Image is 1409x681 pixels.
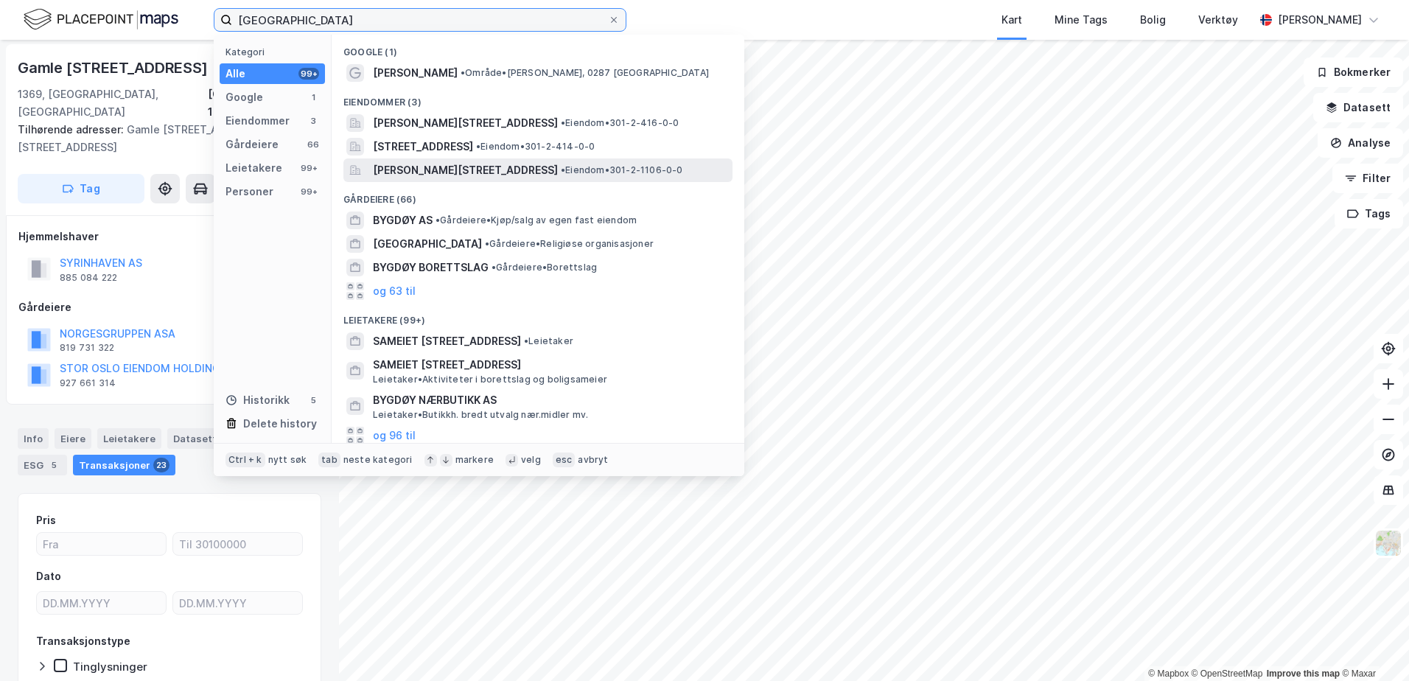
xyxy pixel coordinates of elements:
[225,159,282,177] div: Leietakere
[1148,668,1189,679] a: Mapbox
[225,136,279,153] div: Gårdeiere
[578,454,608,466] div: avbryt
[524,335,528,346] span: •
[343,454,413,466] div: neste kategori
[373,259,489,276] span: BYGDØY BORETTSLAG
[268,454,307,466] div: nytt søk
[436,214,637,226] span: Gårdeiere • Kjøp/salg av egen fast eiendom
[1313,93,1403,122] button: Datasett
[37,533,166,555] input: Fra
[232,9,608,31] input: Søk på adresse, matrikkel, gårdeiere, leietakere eller personer
[1332,164,1403,193] button: Filter
[1192,668,1263,679] a: OpenStreetMap
[225,183,273,200] div: Personer
[73,455,175,475] div: Transaksjoner
[1304,57,1403,87] button: Bokmerker
[208,85,321,121] div: [GEOGRAPHIC_DATA], 14/100
[1198,11,1238,29] div: Verktøy
[97,428,161,449] div: Leietakere
[455,454,494,466] div: markere
[373,64,458,82] span: [PERSON_NAME]
[46,458,61,472] div: 5
[173,533,302,555] input: Til 30100000
[60,342,114,354] div: 819 731 322
[476,141,480,152] span: •
[298,186,319,198] div: 99+
[524,335,573,347] span: Leietaker
[1318,128,1403,158] button: Analyse
[476,141,595,153] span: Eiendom • 301-2-414-0-0
[373,235,482,253] span: [GEOGRAPHIC_DATA]
[373,332,521,350] span: SAMEIET [STREET_ADDRESS]
[1267,668,1340,679] a: Improve this map
[373,356,727,374] span: SAMEIET [STREET_ADDRESS]
[24,7,178,32] img: logo.f888ab2527a4732fd821a326f86c7f29.svg
[18,174,144,203] button: Tag
[373,212,433,229] span: BYGDØY AS
[225,453,265,467] div: Ctrl + k
[561,164,565,175] span: •
[298,68,319,80] div: 99+
[373,161,558,179] span: [PERSON_NAME][STREET_ADDRESS]
[18,455,67,475] div: ESG
[153,458,169,472] div: 23
[373,409,588,421] span: Leietaker • Butikkh. bredt utvalg nær.midler mv.
[225,46,325,57] div: Kategori
[36,511,56,529] div: Pris
[18,123,127,136] span: Tilhørende adresser:
[332,35,744,61] div: Google (1)
[37,592,166,614] input: DD.MM.YYYY
[561,164,683,176] span: Eiendom • 301-2-1106-0-0
[18,85,208,121] div: 1369, [GEOGRAPHIC_DATA], [GEOGRAPHIC_DATA]
[1278,11,1362,29] div: [PERSON_NAME]
[36,567,61,585] div: Dato
[307,91,319,103] div: 1
[1140,11,1166,29] div: Bolig
[1335,199,1403,228] button: Tags
[225,112,290,130] div: Eiendommer
[225,88,263,106] div: Google
[332,303,744,329] div: Leietakere (99+)
[318,453,340,467] div: tab
[1335,610,1409,681] div: Kontrollprogram for chat
[373,391,727,409] span: BYGDØY NÆRBUTIKK AS
[18,121,310,156] div: Gamle [STREET_ADDRESS], [STREET_ADDRESS]
[1335,610,1409,681] iframe: Chat Widget
[36,632,130,650] div: Transaksjonstype
[461,67,465,78] span: •
[18,56,211,80] div: Gamle [STREET_ADDRESS]
[18,298,321,316] div: Gårdeiere
[561,117,679,129] span: Eiendom • 301-2-416-0-0
[60,377,116,389] div: 927 661 314
[307,115,319,127] div: 3
[243,415,317,433] div: Delete history
[298,162,319,174] div: 99+
[307,139,319,150] div: 66
[307,394,319,406] div: 5
[461,67,709,79] span: Område • [PERSON_NAME], 0287 [GEOGRAPHIC_DATA]
[332,182,744,209] div: Gårdeiere (66)
[373,114,558,132] span: [PERSON_NAME][STREET_ADDRESS]
[373,282,416,300] button: og 63 til
[18,228,321,245] div: Hjemmelshaver
[1001,11,1022,29] div: Kart
[553,453,576,467] div: esc
[225,65,245,83] div: Alle
[485,238,654,250] span: Gårdeiere • Religiøse organisasjoner
[373,374,607,385] span: Leietaker • Aktiviteter i borettslag og boligsameier
[373,138,473,156] span: [STREET_ADDRESS]
[485,238,489,249] span: •
[436,214,440,226] span: •
[1374,529,1402,557] img: Z
[60,272,117,284] div: 885 084 222
[73,660,147,674] div: Tinglysninger
[561,117,565,128] span: •
[373,427,416,444] button: og 96 til
[492,262,496,273] span: •
[521,454,541,466] div: velg
[18,428,49,449] div: Info
[225,391,290,409] div: Historikk
[1055,11,1108,29] div: Mine Tags
[55,428,91,449] div: Eiere
[167,428,240,449] div: Datasett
